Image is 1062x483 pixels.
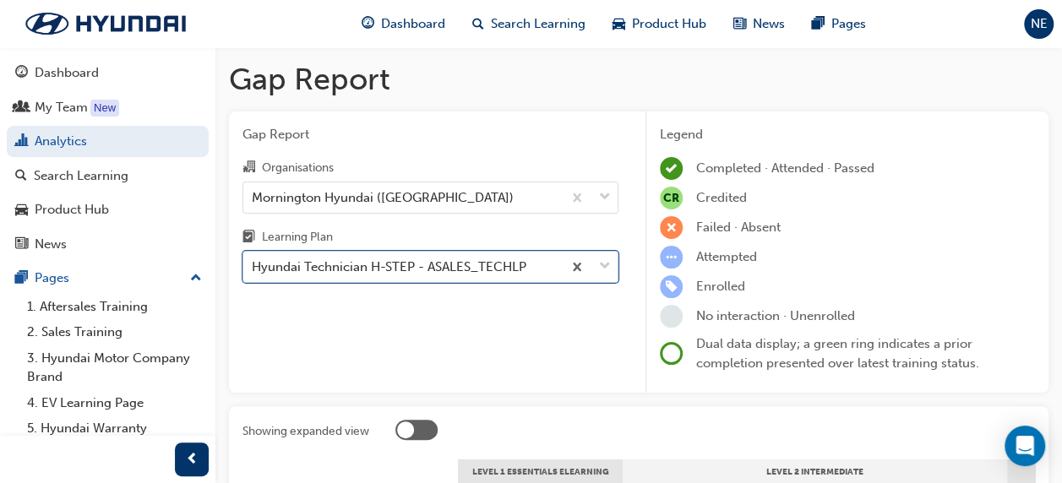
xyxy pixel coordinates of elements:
a: pages-iconPages [798,7,880,41]
span: up-icon [190,268,202,290]
div: Organisations [262,160,334,176]
div: Open Intercom Messenger [1005,426,1045,466]
span: car-icon [15,203,28,218]
div: My Team [35,98,88,117]
span: news-icon [15,237,28,252]
span: people-icon [15,100,28,116]
span: search-icon [472,14,484,35]
span: prev-icon [186,449,199,470]
span: learningRecordVerb_ATTEMPT-icon [660,246,683,269]
span: search-icon [15,169,27,184]
a: 2. Sales Training [20,319,209,345]
button: Pages [7,263,209,294]
a: guage-iconDashboard [348,7,459,41]
a: Analytics [7,126,209,157]
div: News [35,235,67,254]
button: NE [1024,9,1054,39]
div: Hyundai Technician H-STEP - ASALES_TECHLP [252,258,526,277]
div: Pages [35,269,69,288]
span: NE [1031,14,1048,34]
div: Legend [660,125,1035,144]
div: Product Hub [35,200,109,220]
div: Tooltip anchor [90,100,119,117]
a: 3. Hyundai Motor Company Brand [20,345,209,390]
a: search-iconSearch Learning [459,7,599,41]
span: learningRecordVerb_FAIL-icon [660,216,683,239]
h1: Gap Report [229,61,1048,98]
a: 1. Aftersales Training [20,294,209,320]
a: My Team [7,92,209,123]
span: down-icon [599,187,611,209]
a: car-iconProduct Hub [599,7,720,41]
a: 4. EV Learning Page [20,390,209,416]
span: learningRecordVerb_NONE-icon [660,305,683,328]
a: Dashboard [7,57,209,89]
div: Learning Plan [262,229,333,246]
a: 5. Hyundai Warranty [20,415,209,442]
span: null-icon [660,187,683,209]
div: Dashboard [35,63,99,83]
span: Pages [831,14,866,34]
div: Search Learning [34,166,128,186]
a: Search Learning [7,160,209,192]
a: news-iconNews [720,7,798,41]
span: chart-icon [15,134,28,149]
span: Search Learning [491,14,585,34]
a: Product Hub [7,194,209,225]
button: DashboardMy TeamAnalyticsSearch LearningProduct HubNews [7,54,209,263]
span: Attempted [696,249,757,264]
span: news-icon [733,14,746,35]
span: learningRecordVerb_ENROLL-icon [660,275,683,298]
span: car-icon [613,14,625,35]
span: Gap Report [242,125,618,144]
span: pages-icon [812,14,825,35]
span: Product Hub [632,14,706,34]
span: organisation-icon [242,160,255,176]
span: No interaction · Unenrolled [696,308,855,323]
span: Failed · Absent [696,220,781,235]
span: Enrolled [696,279,745,294]
div: Mornington Hyundai ([GEOGRAPHIC_DATA]) [252,187,514,207]
a: News [7,229,209,260]
span: News [753,14,785,34]
span: Dashboard [381,14,445,34]
span: guage-icon [15,66,28,81]
span: down-icon [599,256,611,278]
span: Dual data display; a green ring indicates a prior completion presented over latest training status. [696,336,979,371]
span: pages-icon [15,271,28,286]
span: learningRecordVerb_COMPLETE-icon [660,157,683,180]
div: Showing expanded view [242,423,369,440]
img: Trak [8,6,203,41]
span: Credited [696,190,747,205]
span: guage-icon [362,14,374,35]
span: learningplan-icon [242,231,255,246]
span: Completed · Attended · Passed [696,160,874,176]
